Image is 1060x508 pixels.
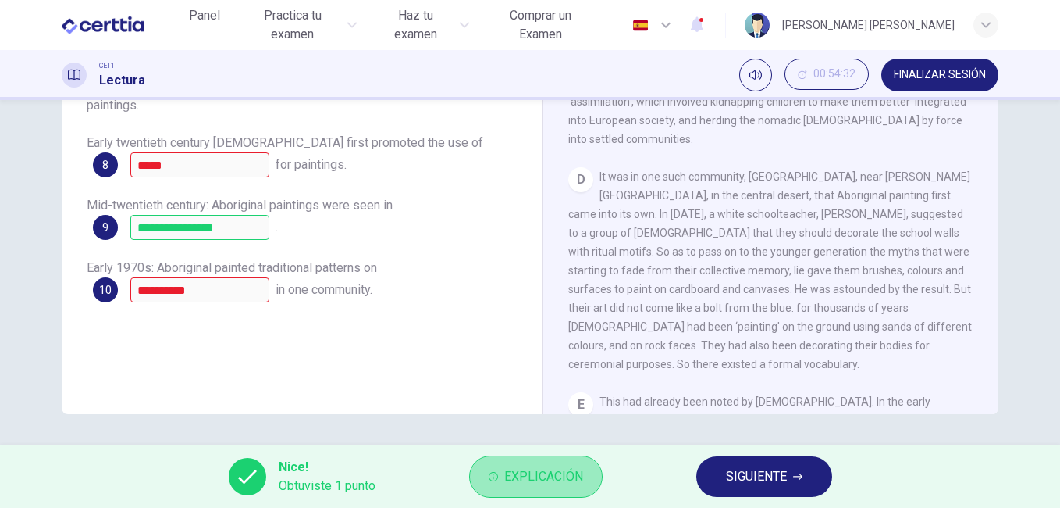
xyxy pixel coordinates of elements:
button: Comprar un Examen [482,2,599,48]
img: es [631,20,650,31]
span: FINALIZAR SESIÓN [894,69,986,81]
span: Comprar un Examen [488,6,593,44]
span: Nice! [279,458,375,477]
span: . [276,220,278,234]
input: bark; tree bark; [130,152,269,177]
button: Explicación [469,456,603,498]
input: overseas museums [130,215,269,240]
button: FINALIZAR SESIÓN [881,59,998,91]
span: Obtuviste 1 punto [279,477,375,495]
img: Profile picture [745,13,770,38]
span: CET1 [99,60,115,71]
div: Ocultar [784,59,869,91]
div: [PERSON_NAME] [PERSON_NAME] [782,16,955,34]
span: Practica tu examen [242,6,343,44]
button: 00:54:32 [784,59,869,90]
span: 8 [102,159,108,170]
div: Silenciar [739,59,772,91]
h1: Lectura [99,71,145,90]
a: CERTTIA logo [62,9,180,41]
button: Panel [180,2,229,30]
span: 10 [99,284,112,295]
span: Panel [189,6,220,25]
a: Panel [180,2,229,48]
span: Explicación [504,466,583,488]
span: Mid-twentieth century: Aboriginal paintings were seen in [87,198,393,213]
button: SIGUIENTE [696,456,832,497]
div: D [568,167,593,192]
span: Haz tu examen [375,6,454,44]
span: Early twentieth century [DEMOGRAPHIC_DATA] first promoted the use of [87,135,483,150]
span: Early 1970s: Aboriginal painted traditional patterns on [87,260,377,275]
button: Practica tu examen [236,2,364,48]
button: Haz tu examen [369,2,475,48]
input: school walls [130,277,269,302]
span: in one community. [276,282,372,297]
span: for paintings. [276,157,347,172]
div: E [568,392,593,417]
span: 00:54:32 [813,68,855,80]
img: CERTTIA logo [62,9,144,41]
span: SIGUIENTE [726,466,787,488]
span: 9 [102,222,108,233]
span: It was in one such community, [GEOGRAPHIC_DATA], near [PERSON_NAME][GEOGRAPHIC_DATA], in the cent... [568,170,972,370]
